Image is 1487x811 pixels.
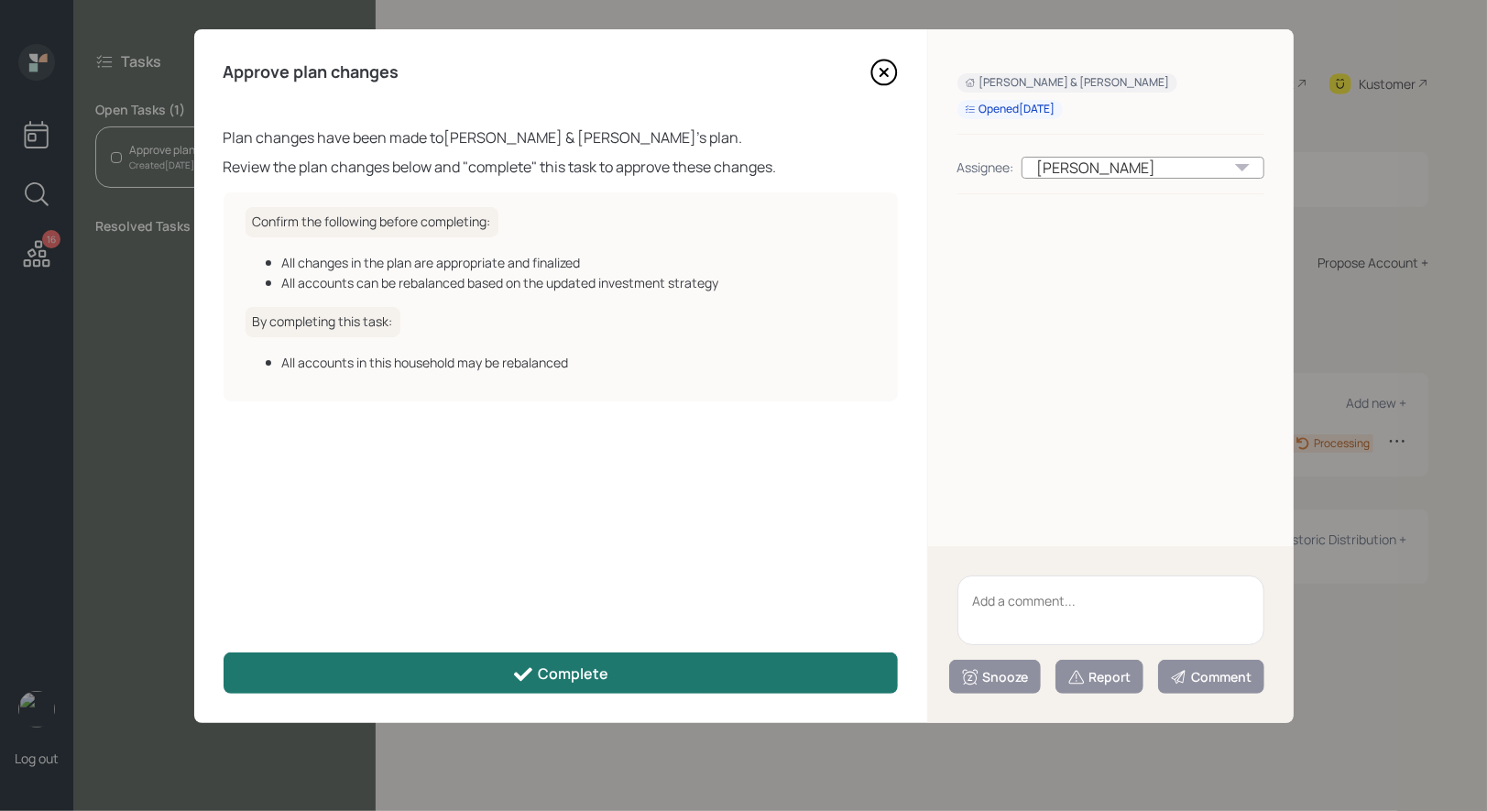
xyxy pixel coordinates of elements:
h6: By completing this task: [246,307,400,337]
h6: Confirm the following before completing: [246,207,498,237]
div: Report [1067,668,1132,686]
div: Comment [1170,668,1252,686]
div: All changes in the plan are appropriate and finalized [282,253,876,272]
button: Complete [224,652,898,694]
div: Opened [DATE] [965,102,1055,117]
div: Review the plan changes below and "complete" this task to approve these changes. [224,156,898,178]
button: Comment [1158,660,1264,694]
div: [PERSON_NAME] [1022,157,1264,179]
div: All accounts can be rebalanced based on the updated investment strategy [282,273,876,292]
div: All accounts in this household may be rebalanced [282,353,876,372]
div: Complete [512,663,608,685]
div: Assignee: [957,158,1014,177]
button: Snooze [949,660,1041,694]
button: Report [1055,660,1143,694]
div: Snooze [961,668,1029,686]
div: Plan changes have been made to [PERSON_NAME] & [PERSON_NAME] 's plan. [224,126,898,148]
h4: Approve plan changes [224,62,399,82]
div: [PERSON_NAME] & [PERSON_NAME] [965,75,1170,91]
